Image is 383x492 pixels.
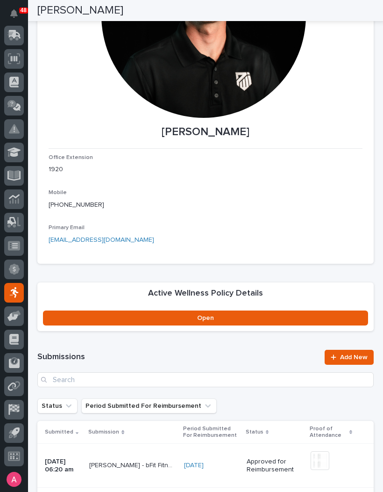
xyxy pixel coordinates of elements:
p: Ashton Bontrager - bFit Fitness - Bremen - August 2025 [89,460,178,470]
button: Status [37,398,78,413]
tr: [DATE] 06:20 am[PERSON_NAME] - bFit Fitness - [GEOGRAPHIC_DATA] - [DATE][PERSON_NAME] - bFit Fitn... [37,444,374,488]
span: Add New [340,354,368,361]
a: [DATE] [184,462,204,470]
h2: [PERSON_NAME] [37,4,123,17]
a: Open [43,311,368,326]
p: 48 [21,7,27,14]
span: Primary Email [49,225,85,231]
p: Submission [88,427,119,437]
button: Period Submitted For Reimbursement [81,398,217,413]
a: [PHONE_NUMBER] [49,202,104,208]
h2: Active Wellness Policy Details [148,288,263,299]
p: Approved for Reimbursement [247,458,303,474]
p: Period Submitted For Reimbursement [183,424,240,441]
input: Search [37,372,374,387]
a: Add New [325,350,374,365]
p: Status [246,427,263,437]
a: [EMAIL_ADDRESS][DOMAIN_NAME] [49,237,154,243]
div: Notifications48 [12,9,24,24]
span: Open [197,315,214,321]
span: Mobile [49,190,67,195]
p: Submitted [45,427,73,437]
button: users-avatar [4,470,24,489]
p: [PERSON_NAME] [49,125,362,139]
h1: Submissions [37,352,319,363]
p: [DATE] 06:20 am [45,458,82,474]
span: Office Extension [49,155,93,160]
p: 1920 [49,165,362,174]
p: Proof of Attendance [310,424,347,441]
button: Notifications [4,4,24,23]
